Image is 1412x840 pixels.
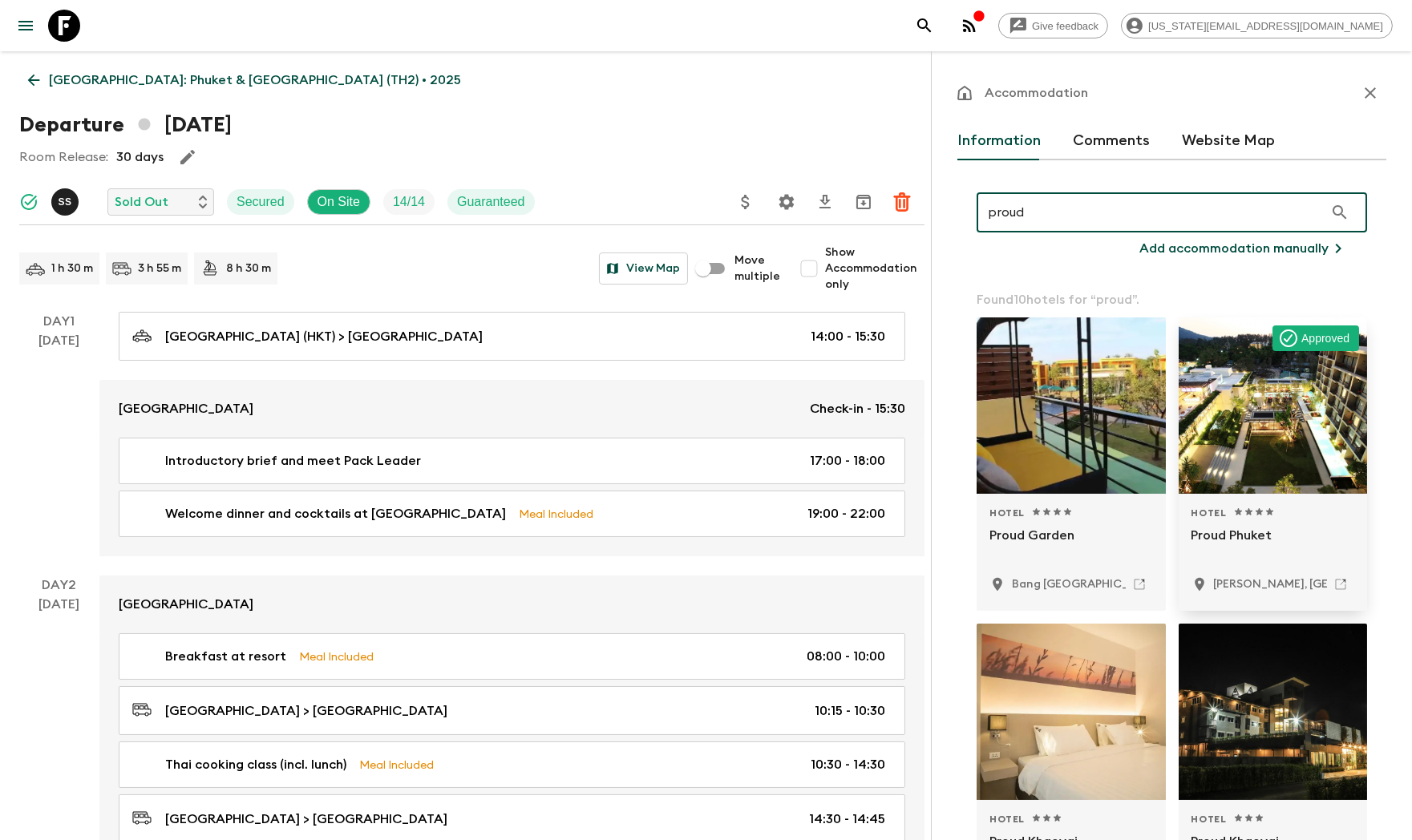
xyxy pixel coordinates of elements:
[237,192,285,212] p: Secured
[119,399,253,418] p: [GEOGRAPHIC_DATA]
[165,451,421,470] p: Introductory brief and meet Pack Leader
[165,701,447,721] p: [GEOGRAPHIC_DATA] > [GEOGRAPHIC_DATA]
[1192,813,1227,826] span: Hotel
[116,147,164,167] p: 30 days
[809,186,841,218] button: Download CSV
[977,290,1367,309] p: Found 10 hotels for “ proud ”.
[908,10,941,42] button: search adventures
[165,647,286,666] p: Breakfast at resort
[989,526,1153,564] p: Proud Garden
[519,505,593,523] p: Meal Included
[1179,624,1368,800] div: Photo of Proud Khaoyai
[989,813,1025,826] span: Hotel
[810,399,905,418] p: Check-in - 15:30
[457,192,525,212] p: Guaranteed
[115,192,168,212] p: Sold Out
[318,192,360,212] p: On Site
[138,260,181,277] p: 3 h 55 m
[226,260,271,277] p: 8 h 30 m
[825,244,924,293] span: Show Accommodation only
[1012,576,1285,592] p: Bang Sao Thong, Thailand
[1121,13,1393,38] div: [US_STATE][EMAIL_ADDRESS][DOMAIN_NAME]
[1192,526,1355,564] p: Proud Phuket
[51,188,82,216] button: SS
[815,701,885,721] p: 10:15 - 10:30
[730,186,762,218] button: Update Price, Early Bird Discount and Costs
[19,147,108,167] p: Room Release:
[165,755,346,774] p: Thai cooking class (incl. lunch)
[1182,122,1275,160] button: Website Map
[998,13,1108,38] a: Give feedback
[1301,330,1349,346] p: Approved
[165,504,506,523] p: Welcome dinner and cocktails at [GEOGRAPHIC_DATA]
[809,810,885,829] p: 14:30 - 14:45
[977,190,1324,235] input: Search for a region or hotel...
[985,83,1088,103] p: Accommodation
[227,189,294,215] div: Secured
[807,647,885,666] p: 08:00 - 10:00
[383,189,435,215] div: Trip Fill
[165,810,447,829] p: [GEOGRAPHIC_DATA] > [GEOGRAPHIC_DATA]
[19,109,232,141] h1: Departure [DATE]
[99,575,924,633] a: [GEOGRAPHIC_DATA]
[119,491,905,537] a: Welcome dinner and cocktails at [GEOGRAPHIC_DATA]Meal Included19:00 - 22:00
[1179,317,1368,494] div: Photo of Proud Phuket
[58,196,71,208] p: S S
[19,575,99,595] p: Day 2
[299,648,374,665] p: Meal Included
[989,507,1025,519] span: Hotel
[119,438,905,484] a: Introductory brief and meet Pack Leader17:00 - 18:00
[1073,122,1150,160] button: Comments
[119,741,905,788] a: Thai cooking class (incl. lunch)Meal Included10:30 - 14:30
[165,327,483,346] p: [GEOGRAPHIC_DATA] (HKT) > [GEOGRAPHIC_DATA]
[977,624,1166,800] div: Photo of Proud Khaoyai
[307,189,370,215] div: On Site
[977,317,1166,494] div: Photo of Proud Garden
[19,312,99,331] p: Day 1
[39,331,80,556] div: [DATE]
[734,252,780,285] span: Move multiple
[359,756,434,773] p: Meal Included
[393,192,425,212] p: 14 / 14
[119,633,905,680] a: Breakfast at resortMeal Included08:00 - 10:00
[807,504,885,523] p: 19:00 - 22:00
[811,327,885,346] p: 14:00 - 15:30
[886,186,918,218] button: Delete
[599,252,688,285] button: View Map
[1139,239,1329,258] p: Add accommodation manually
[119,686,905,735] a: [GEOGRAPHIC_DATA] > [GEOGRAPHIC_DATA]10:15 - 10:30
[10,10,42,42] button: menu
[1023,20,1107,32] span: Give feedback
[51,193,82,206] span: Sasivimol Suksamai
[119,595,253,614] p: [GEOGRAPHIC_DATA]
[811,755,885,774] p: 10:30 - 14:30
[119,312,905,361] a: [GEOGRAPHIC_DATA] (HKT) > [GEOGRAPHIC_DATA]14:00 - 15:30
[1120,232,1367,265] button: Add accommodation manually
[49,71,461,90] p: [GEOGRAPHIC_DATA]: Phuket & [GEOGRAPHIC_DATA] (TH2) • 2025
[51,260,93,277] p: 1 h 30 m
[957,122,1041,160] button: Information
[1192,507,1227,519] span: Hotel
[19,192,38,212] svg: Synced Successfully
[771,186,803,218] button: Settings
[1139,20,1392,32] span: [US_STATE][EMAIL_ADDRESS][DOMAIN_NAME]
[99,380,924,438] a: [GEOGRAPHIC_DATA]Check-in - 15:30
[19,64,470,96] a: [GEOGRAPHIC_DATA]: Phuket & [GEOGRAPHIC_DATA] (TH2) • 2025
[848,186,880,218] button: Archive (Completed, Cancelled or Unsynced Departures only)
[810,451,885,470] p: 17:00 - 18:00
